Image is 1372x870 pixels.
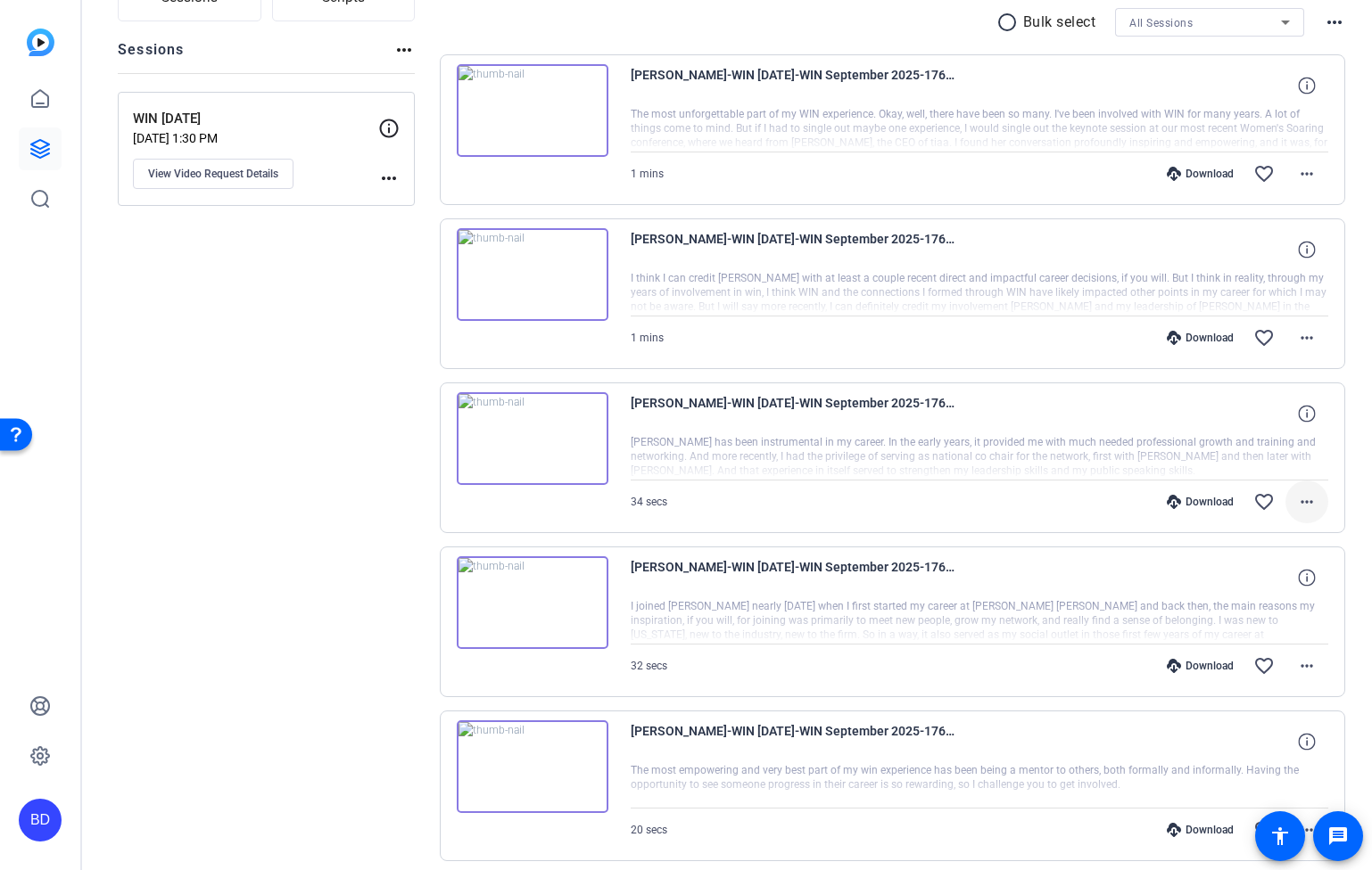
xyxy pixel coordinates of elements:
[1158,167,1243,181] div: Download
[27,29,54,56] img: blue-gradient.svg
[1158,495,1243,509] div: Download
[631,228,961,271] span: [PERSON_NAME]-WIN [DATE]-WIN September 2025-1760020598253-webcam
[1253,163,1275,185] mat-icon: favorite_border
[133,131,378,145] p: [DATE] 1:30 PM
[1253,491,1275,513] mat-icon: favorite_border
[1158,331,1243,345] div: Download
[148,167,278,181] span: View Video Request Details
[631,660,667,672] span: 32 secs
[133,159,293,189] button: View Video Request Details
[631,556,961,599] span: [PERSON_NAME]-WIN [DATE]-WIN September 2025-1760020119595-webcam
[1296,655,1318,677] mat-icon: more_horiz
[457,64,608,157] img: thumb-nail
[1253,655,1275,677] mat-icon: favorite_border
[118,39,185,73] h2: Sessions
[378,168,400,189] mat-icon: more_horiz
[1327,825,1349,847] mat-icon: message
[996,12,1023,33] mat-icon: radio_button_unchecked
[631,496,667,508] span: 34 secs
[457,556,608,649] img: thumb-nail
[631,720,961,763] span: [PERSON_NAME]-WIN [DATE]-WIN September 2025-1760019547902-webcam
[1253,327,1275,349] mat-icon: favorite_border
[1296,491,1318,513] mat-icon: more_horiz
[1253,819,1275,841] mat-icon: favorite_border
[631,64,961,107] span: [PERSON_NAME]-WIN [DATE]-WIN September 2025-1760021044800-webcam
[133,109,378,129] p: WIN [DATE]
[457,720,608,813] img: thumb-nail
[1129,17,1193,29] span: All Sessions
[1269,825,1291,847] mat-icon: accessibility
[631,332,664,344] span: 1 mins
[1296,163,1318,185] mat-icon: more_horiz
[631,392,961,435] span: [PERSON_NAME]-WIN [DATE]-WIN September 2025-1760020246632-webcam
[1296,819,1318,841] mat-icon: more_horiz
[393,39,415,61] mat-icon: more_horiz
[1158,823,1243,837] div: Download
[457,228,608,321] img: thumb-nail
[1296,327,1318,349] mat-icon: more_horiz
[1324,12,1345,33] mat-icon: more_horiz
[631,168,664,180] span: 1 mins
[19,799,62,841] div: BD
[631,824,667,836] span: 20 secs
[1158,659,1243,673] div: Download
[1023,12,1096,33] p: Bulk select
[457,392,608,485] img: thumb-nail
